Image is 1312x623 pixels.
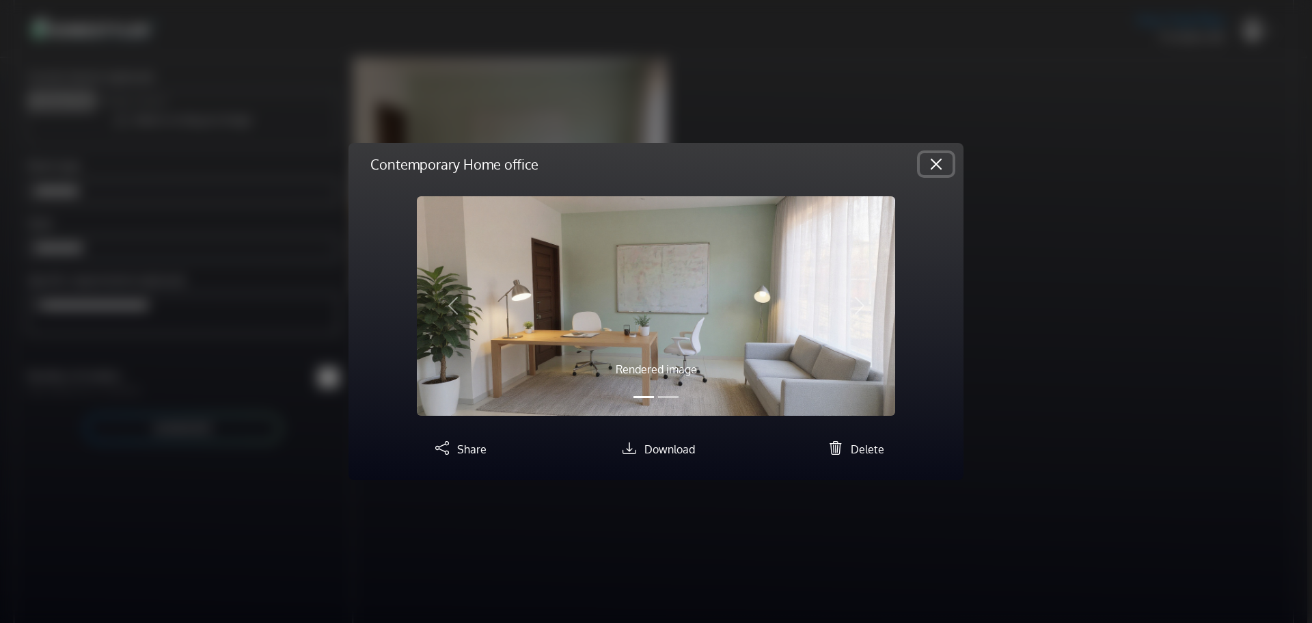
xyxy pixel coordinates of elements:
[617,442,695,456] a: Download
[658,389,679,405] button: Slide 2
[457,442,487,456] span: Share
[644,442,695,456] span: Download
[920,153,953,175] button: Close
[489,361,823,377] p: Rendered image
[370,154,538,174] h5: Contemporary Home office
[851,442,884,456] span: Delete
[430,442,487,456] a: Share
[823,438,884,458] button: Delete
[417,196,895,415] img: homestyler-20250902-1-ud40ka.jpg
[633,389,654,405] button: Slide 1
